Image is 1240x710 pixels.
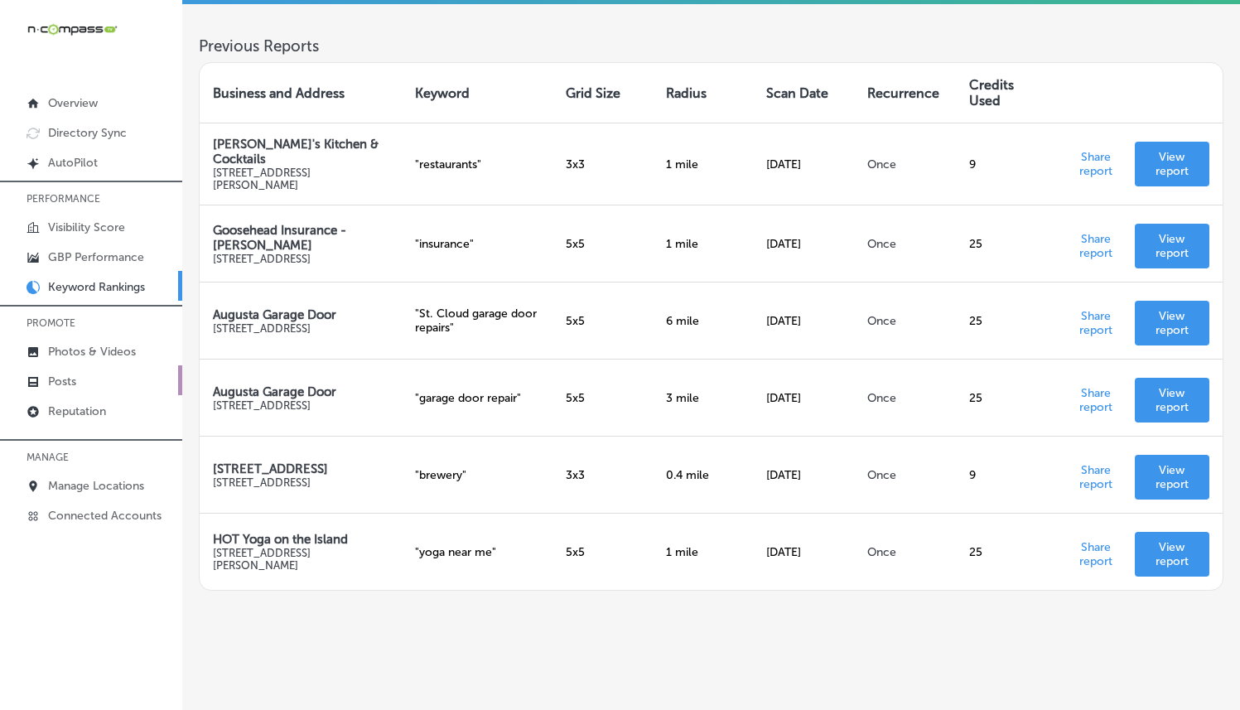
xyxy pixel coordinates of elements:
td: [DATE] [753,513,853,590]
p: Connected Accounts [48,509,162,523]
p: " St. Cloud garage door repairs " [415,307,539,335]
p: Posts [48,374,76,389]
td: 3 x 3 [552,123,653,205]
p: Share report [1070,227,1122,260]
p: Keyword Rankings [48,280,145,294]
td: [DATE] [753,205,853,282]
p: Augusta Garage Door [213,307,388,322]
p: HOT Yoga on the Island [213,532,388,547]
p: GBP Performance [48,250,144,264]
p: [STREET_ADDRESS] [213,399,388,412]
th: Business and Address [200,63,402,123]
a: View report [1135,301,1209,345]
td: 3 mile [653,359,754,436]
p: Share report [1070,381,1122,414]
td: 5 x 5 [552,359,653,436]
td: 25 [956,359,1057,436]
td: 5 x 5 [552,513,653,590]
p: " garage door repair " [415,391,539,405]
p: [STREET_ADDRESS] [213,461,388,476]
th: Keyword [402,63,552,123]
p: Manage Locations [48,479,144,493]
a: View report [1135,378,1209,423]
td: [DATE] [753,359,853,436]
td: 25 [956,282,1057,359]
h3: Previous Reports [199,36,1223,56]
th: Scan Date [753,63,853,123]
p: View report [1148,150,1196,178]
p: Once [867,468,943,482]
p: " restaurants " [415,157,539,171]
a: View report [1135,142,1209,186]
p: " insurance " [415,237,539,251]
td: 3 x 3 [552,436,653,513]
th: Recurrence [854,63,956,123]
p: [STREET_ADDRESS] [213,253,388,265]
p: Augusta Garage Door [213,384,388,399]
th: Radius [653,63,754,123]
p: Reputation [48,404,106,418]
p: View report [1148,463,1196,491]
p: Visibility Score [48,220,125,234]
td: 5 x 5 [552,282,653,359]
p: Share report [1070,535,1122,568]
td: 1 mile [653,513,754,590]
a: View report [1135,455,1209,500]
td: 0.4 mile [653,436,754,513]
p: Once [867,545,943,559]
p: Goosehead Insurance - [PERSON_NAME] [213,223,388,253]
p: Share report [1070,458,1122,491]
a: View report [1135,224,1209,268]
td: [DATE] [753,436,853,513]
p: Photos & Videos [48,345,136,359]
p: Once [867,314,943,328]
p: Directory Sync [48,126,127,140]
img: 660ab0bf-5cc7-4cb8-ba1c-48b5ae0f18e60NCTV_CLogo_TV_Black_-500x88.png [27,22,118,37]
p: " yoga near me " [415,545,539,559]
p: [STREET_ADDRESS][PERSON_NAME] [213,167,388,191]
td: [DATE] [753,282,853,359]
td: 9 [956,123,1057,205]
p: View report [1148,386,1196,414]
td: 1 mile [653,205,754,282]
p: Share report [1070,145,1122,178]
td: [DATE] [753,123,853,205]
p: [STREET_ADDRESS] [213,322,388,335]
td: 9 [956,436,1057,513]
td: 6 mile [653,282,754,359]
td: 25 [956,205,1057,282]
p: AutoPilot [48,156,98,170]
p: Once [867,237,943,251]
p: Once [867,157,943,171]
p: Overview [48,96,98,110]
p: Once [867,391,943,405]
p: " brewery " [415,468,539,482]
td: 25 [956,513,1057,590]
td: 5 x 5 [552,205,653,282]
p: View report [1148,232,1196,260]
a: View report [1135,532,1209,577]
p: [STREET_ADDRESS][PERSON_NAME] [213,547,388,572]
th: Credits Used [956,63,1057,123]
p: View report [1148,540,1196,568]
p: [PERSON_NAME]'s Kitchen & Cocktails [213,137,388,167]
p: [STREET_ADDRESS] [213,476,388,489]
td: 1 mile [653,123,754,205]
th: Grid Size [552,63,653,123]
p: Share report [1070,304,1122,337]
p: View report [1148,309,1196,337]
